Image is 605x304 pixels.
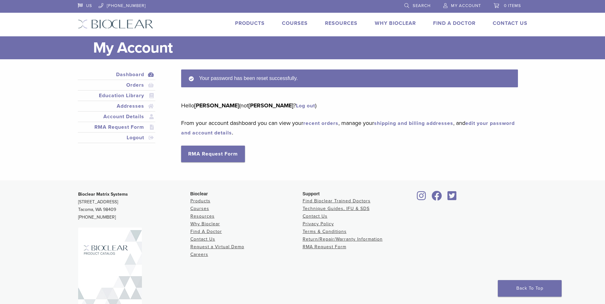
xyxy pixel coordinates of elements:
[190,214,215,219] a: Resources
[303,229,347,234] a: Terms & Conditions
[79,123,154,131] a: RMA Request Form
[190,206,209,211] a: Courses
[190,252,208,257] a: Careers
[504,3,521,8] span: 0 items
[303,214,328,219] a: Contact Us
[493,20,528,26] a: Contact Us
[433,20,476,26] a: Find A Doctor
[415,195,428,201] a: Bioclear
[190,244,244,250] a: Request a Virtual Demo
[78,19,153,29] img: Bioclear
[79,81,154,89] a: Orders
[190,229,222,234] a: Find A Doctor
[93,36,528,59] h1: My Account
[374,120,453,127] a: shipping and billing addresses
[194,102,239,109] strong: [PERSON_NAME]
[375,20,416,26] a: Why Bioclear
[190,236,215,242] a: Contact Us
[303,198,371,204] a: Find Bioclear Trained Doctors
[248,102,293,109] strong: [PERSON_NAME]
[325,20,358,26] a: Resources
[303,221,334,227] a: Privacy Policy
[303,244,346,250] a: RMA Request Form
[181,69,518,87] div: Your password has been reset successfully.
[190,221,220,227] a: Why Bioclear
[303,191,320,196] span: Support
[78,191,190,221] p: [STREET_ADDRESS] Tacoma, WA 98409 [PHONE_NUMBER]
[430,195,444,201] a: Bioclear
[79,113,154,120] a: Account Details
[303,120,338,127] a: recent orders
[79,71,154,78] a: Dashboard
[181,118,518,137] p: From your account dashboard you can view your , manage your , and .
[78,192,128,197] strong: Bioclear Matrix Systems
[296,103,315,109] a: Log out
[190,191,208,196] span: Bioclear
[451,3,481,8] span: My Account
[446,195,459,201] a: Bioclear
[181,146,245,162] a: RMA Request Form
[78,69,156,151] nav: Account pages
[79,134,154,141] a: Logout
[303,236,383,242] a: Return/Repair/Warranty Information
[181,101,518,110] p: Hello (not ? )
[282,20,308,26] a: Courses
[79,92,154,99] a: Education Library
[498,280,562,297] a: Back To Top
[190,198,210,204] a: Products
[235,20,265,26] a: Products
[303,206,370,211] a: Technique Guides, IFU & SDS
[413,3,431,8] span: Search
[79,102,154,110] a: Addresses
